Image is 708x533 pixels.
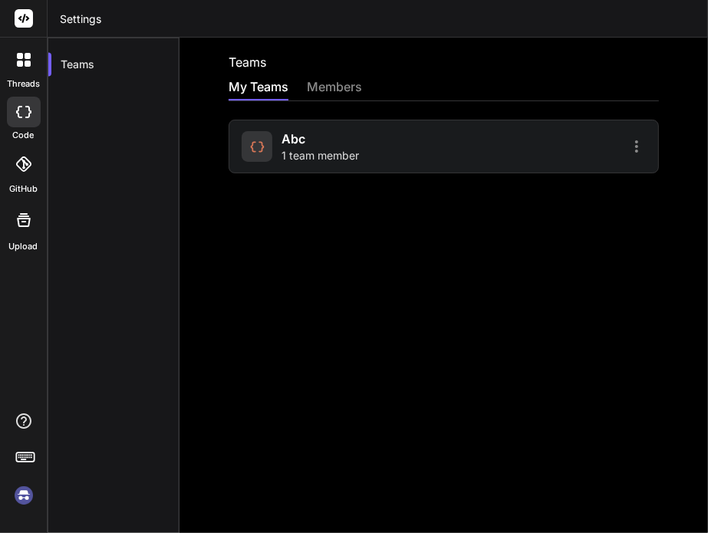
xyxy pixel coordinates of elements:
[13,129,35,142] label: code
[11,482,37,508] img: signin
[7,77,40,90] label: threads
[9,240,38,253] label: Upload
[282,148,359,163] span: 1 team member
[229,77,288,99] div: My Teams
[307,77,362,99] div: members
[9,183,38,196] label: GitHub
[282,130,305,148] span: abc
[229,53,266,71] h2: Teams
[48,48,179,81] div: Teams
